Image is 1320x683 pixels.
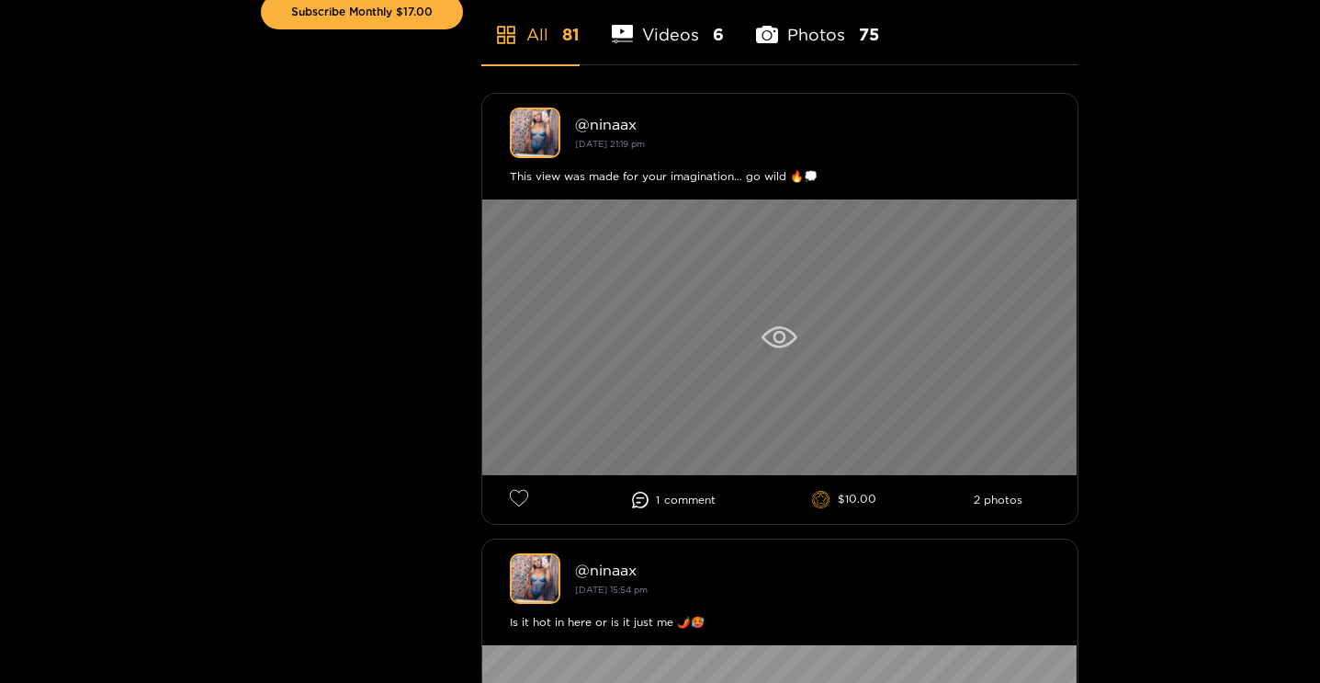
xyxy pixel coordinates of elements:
[575,139,645,149] small: [DATE] 21:19 pm
[510,553,560,604] img: ninaax
[575,585,648,595] small: [DATE] 15:54 pm
[859,23,879,46] span: 75
[632,492,716,508] li: 1
[510,108,560,158] img: ninaax
[812,491,876,509] li: $10.00
[974,494,1022,507] li: 2 photos
[713,23,724,46] span: 6
[495,24,517,46] span: appstore
[510,167,1050,186] div: This view was made for your imagination… go wild 🔥💭
[510,613,1050,632] div: Is it hot in here or is it just me 🌶️🥵
[664,494,716,507] span: comment
[562,23,580,46] span: 81
[575,116,1050,132] div: @ ninaax
[575,562,1050,578] div: @ ninaax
